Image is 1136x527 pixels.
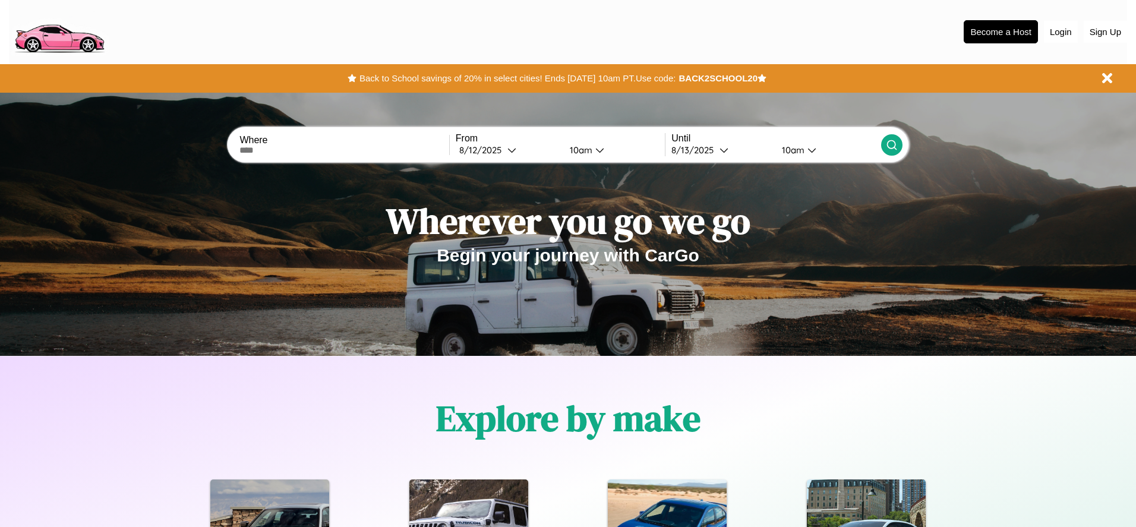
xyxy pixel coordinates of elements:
button: Sign Up [1084,21,1127,43]
div: 10am [776,144,807,156]
img: logo [9,6,109,56]
button: 10am [772,144,881,156]
label: Until [671,133,881,144]
h1: Explore by make [436,394,700,443]
label: From [456,133,665,144]
button: 10am [560,144,665,156]
button: Become a Host [964,20,1038,43]
button: 8/12/2025 [456,144,560,156]
div: 8 / 13 / 2025 [671,144,720,156]
label: Where [239,135,449,146]
button: Back to School savings of 20% in select cities! Ends [DATE] 10am PT.Use code: [356,70,679,87]
div: 8 / 12 / 2025 [459,144,507,156]
b: BACK2SCHOOL20 [679,73,758,83]
div: 10am [564,144,595,156]
button: Login [1044,21,1078,43]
